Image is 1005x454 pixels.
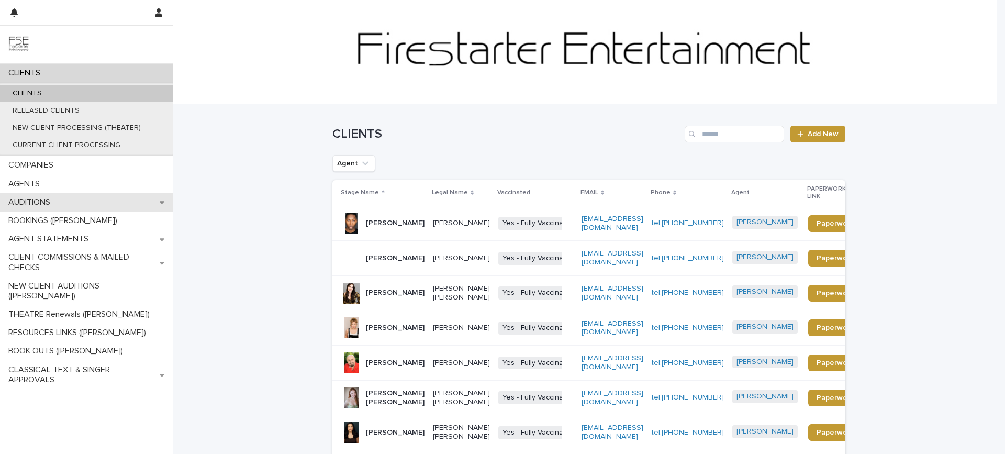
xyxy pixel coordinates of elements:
a: Add New [790,126,845,142]
span: Paperwork [817,290,854,297]
a: tel:[PHONE_NUMBER] [652,219,724,227]
a: tel:[PHONE_NUMBER] [652,429,724,436]
a: [EMAIL_ADDRESS][DOMAIN_NAME] [582,285,643,301]
a: Paperwork [808,250,862,267]
p: BOOKINGS ([PERSON_NAME]) [4,216,126,226]
a: tel:[PHONE_NUMBER] [652,394,724,401]
span: Yes - Fully Vaccinated [498,357,578,370]
a: [PERSON_NAME] [736,287,794,296]
p: THEATRE Renewals ([PERSON_NAME]) [4,309,158,319]
p: [PERSON_NAME] [366,219,425,228]
p: NEW CLIENT PROCESSING (THEATER) [4,124,149,132]
p: RELEASED CLIENTS [4,106,88,115]
span: Paperwork [817,254,854,262]
a: [EMAIL_ADDRESS][DOMAIN_NAME] [582,215,643,231]
a: Paperwork [808,355,862,371]
p: Stage Name [341,187,379,198]
p: EMAIL [580,187,598,198]
p: CLASSICAL TEXT & SINGER APPROVALS [4,365,160,385]
p: CLIENTS [4,68,49,78]
a: [PERSON_NAME] [736,323,794,331]
p: Agent [731,187,750,198]
p: RESOURCES LINKS ([PERSON_NAME]) [4,328,154,338]
span: Yes - Fully Vaccinated [498,426,578,439]
a: Paperwork [808,390,862,406]
span: Paperwork [817,220,854,227]
tr: [PERSON_NAME][PERSON_NAME]Yes - Fully Vaccinated[EMAIL_ADDRESS][DOMAIN_NAME]tel:[PHONE_NUMBER][PE... [332,206,879,241]
span: Yes - Fully Vaccinated [498,286,578,300]
a: [EMAIL_ADDRESS][DOMAIN_NAME] [582,390,643,406]
tr: [PERSON_NAME] [PERSON_NAME][PERSON_NAME] [PERSON_NAME]Yes - Fully Vaccinated[EMAIL_ADDRESS][DOMAI... [332,380,879,415]
p: [PERSON_NAME] [PERSON_NAME] [433,284,490,302]
tr: [PERSON_NAME][PERSON_NAME]Yes - Fully Vaccinated[EMAIL_ADDRESS][DOMAIN_NAME]tel:[PHONE_NUMBER][PE... [332,311,879,346]
p: Phone [651,187,671,198]
img: 9JgRvJ3ETPGCJDhvPVA5 [8,34,29,55]
input: Search [685,126,784,142]
p: CLIENTS [4,89,50,98]
p: Legal Name [432,187,468,198]
p: [PERSON_NAME] [433,359,490,368]
a: tel:[PHONE_NUMBER] [652,289,724,296]
span: Paperwork [817,429,854,436]
p: AUDITIONS [4,197,59,207]
a: [PERSON_NAME] [736,392,794,401]
p: PAPERWORK LINK [807,183,856,203]
p: Vaccinated [497,187,530,198]
tr: [PERSON_NAME][PERSON_NAME]Yes - Fully Vaccinated[EMAIL_ADDRESS][DOMAIN_NAME]tel:[PHONE_NUMBER][PE... [332,241,879,276]
span: Add New [808,130,839,138]
h1: CLIENTS [332,127,680,142]
button: Agent [332,155,375,172]
a: Paperwork [808,319,862,336]
tr: [PERSON_NAME][PERSON_NAME]Yes - Fully Vaccinated[EMAIL_ADDRESS][DOMAIN_NAME]tel:[PHONE_NUMBER][PE... [332,346,879,381]
tr: [PERSON_NAME][PERSON_NAME] [PERSON_NAME]Yes - Fully Vaccinated[EMAIL_ADDRESS][DOMAIN_NAME]tel:[PH... [332,275,879,311]
p: AGENT STATEMENTS [4,234,97,244]
a: [EMAIL_ADDRESS][DOMAIN_NAME] [582,320,643,336]
p: CURRENT CLIENT PROCESSING [4,141,129,150]
p: [PERSON_NAME] [PERSON_NAME] [433,424,490,441]
p: [PERSON_NAME] [PERSON_NAME] [366,389,425,407]
p: [PERSON_NAME] [366,428,425,437]
a: tel:[PHONE_NUMBER] [652,324,724,331]
p: [PERSON_NAME] [366,324,425,333]
a: [EMAIL_ADDRESS][DOMAIN_NAME] [582,250,643,266]
a: Paperwork [808,215,862,232]
p: [PERSON_NAME] [PERSON_NAME] [433,389,490,407]
span: Yes - Fully Vaccinated [498,217,578,230]
p: [PERSON_NAME] [366,289,425,297]
a: [PERSON_NAME] [736,253,794,262]
span: Yes - Fully Vaccinated [498,252,578,265]
a: [EMAIL_ADDRESS][DOMAIN_NAME] [582,355,643,371]
p: CLIENT COMMISSIONS & MAILED CHECKS [4,252,160,272]
a: Paperwork [808,424,862,441]
p: [PERSON_NAME] [366,359,425,368]
span: Paperwork [817,394,854,402]
p: BOOK OUTS ([PERSON_NAME]) [4,346,131,356]
p: NEW CLIENT AUDITIONS ([PERSON_NAME]) [4,281,173,301]
span: Paperwork [817,359,854,367]
a: [PERSON_NAME] [736,218,794,227]
p: AGENTS [4,179,48,189]
p: [PERSON_NAME] [433,324,490,333]
tr: [PERSON_NAME][PERSON_NAME] [PERSON_NAME]Yes - Fully Vaccinated[EMAIL_ADDRESS][DOMAIN_NAME]tel:[PH... [332,415,879,450]
span: Paperwork [817,324,854,331]
a: [EMAIL_ADDRESS][DOMAIN_NAME] [582,424,643,440]
a: tel:[PHONE_NUMBER] [652,254,724,262]
p: [PERSON_NAME] [433,254,490,263]
span: Yes - Fully Vaccinated [498,322,578,335]
p: [PERSON_NAME] [433,219,490,228]
p: COMPANIES [4,160,62,170]
span: Yes - Fully Vaccinated [498,391,578,404]
a: [PERSON_NAME] [736,427,794,436]
a: [PERSON_NAME] [736,358,794,367]
p: [PERSON_NAME] [366,254,425,263]
a: Paperwork [808,285,862,302]
a: tel:[PHONE_NUMBER] [652,359,724,367]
